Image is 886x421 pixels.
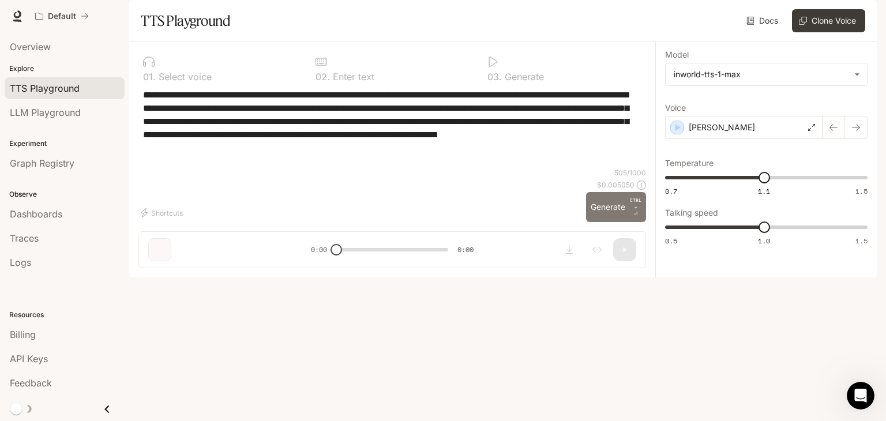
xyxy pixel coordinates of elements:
span: 0.5 [665,236,677,246]
p: 0 3 . [487,72,502,81]
div: inworld-tts-1-max [666,63,867,85]
span: 1.1 [758,186,770,196]
button: Shortcuts [138,204,187,222]
p: Default [48,12,76,21]
p: 0 1 . [143,72,156,81]
p: [PERSON_NAME] [689,122,755,133]
p: 0 2 . [316,72,330,81]
p: Temperature [665,159,714,167]
button: GenerateCTRL +⏎ [586,192,646,222]
span: 0.7 [665,186,677,196]
p: Talking speed [665,209,718,217]
p: Voice [665,104,686,112]
button: Clone Voice [792,9,865,32]
span: 1.5 [855,186,868,196]
button: All workspaces [30,5,94,28]
a: Docs [744,9,783,32]
p: ⏎ [630,197,641,217]
div: inworld-tts-1-max [674,69,849,80]
h1: TTS Playground [141,9,230,32]
p: Generate [502,72,544,81]
span: 1.0 [758,236,770,246]
p: Select voice [156,72,212,81]
span: 1.5 [855,236,868,246]
p: CTRL + [630,197,641,210]
p: Model [665,51,689,59]
iframe: Intercom live chat [847,382,874,409]
p: Enter text [330,72,374,81]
